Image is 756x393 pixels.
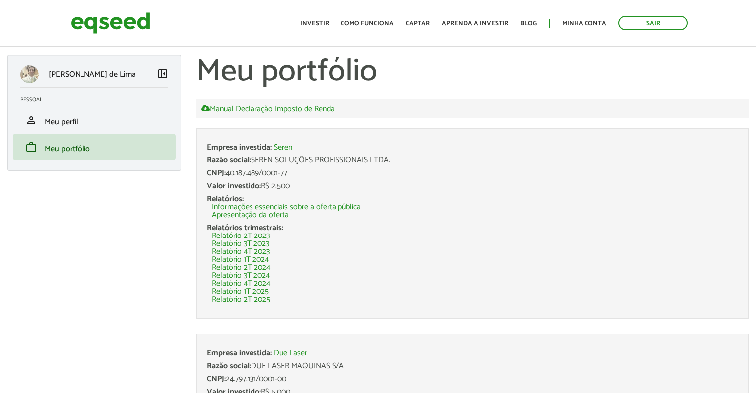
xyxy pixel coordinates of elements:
[212,288,269,296] a: Relatório 1T 2025
[207,169,738,177] div: 40.187.489/0001-77
[207,372,226,386] span: CNPJ:
[25,114,37,126] span: person
[442,20,508,27] a: Aprenda a investir
[207,362,738,370] div: DUE LASER MAQUINAS S/A
[212,232,270,240] a: Relatório 2T 2023
[201,104,335,113] a: Manual Declaração Imposto de Renda
[207,157,738,164] div: SEREN SOLUÇÕES PROFISSIONAIS LTDA.
[274,349,307,357] a: Due Laser
[406,20,430,27] a: Captar
[20,114,168,126] a: personMeu perfil
[520,20,537,27] a: Blog
[300,20,329,27] a: Investir
[45,142,90,156] span: Meu portfólio
[25,141,37,153] span: work
[212,264,270,272] a: Relatório 2T 2024
[13,134,176,160] li: Meu portfólio
[71,10,150,36] img: EqSeed
[212,272,270,280] a: Relatório 3T 2024
[49,70,136,79] p: [PERSON_NAME] de Lima
[212,280,270,288] a: Relatório 4T 2024
[196,55,749,89] h1: Meu portfólio
[20,141,168,153] a: workMeu portfólio
[157,68,168,81] a: Colapsar menu
[207,375,738,383] div: 24.797.131/0001-00
[212,211,289,219] a: Apresentação da oferta
[157,68,168,79] span: left_panel_close
[13,107,176,134] li: Meu perfil
[212,296,270,304] a: Relatório 2T 2025
[212,248,270,256] a: Relatório 4T 2023
[207,359,251,373] span: Razão social:
[20,97,176,103] h2: Pessoal
[341,20,394,27] a: Como funciona
[207,221,283,235] span: Relatórios trimestrais:
[207,154,251,167] span: Razão social:
[618,16,688,30] a: Sair
[207,346,272,360] span: Empresa investida:
[45,115,78,129] span: Meu perfil
[212,256,269,264] a: Relatório 1T 2024
[207,141,272,154] span: Empresa investida:
[274,144,292,152] a: Seren
[562,20,606,27] a: Minha conta
[207,166,226,180] span: CNPJ:
[212,203,361,211] a: Informações essenciais sobre a oferta pública
[212,240,269,248] a: Relatório 3T 2023
[207,192,244,206] span: Relatórios:
[207,179,261,193] span: Valor investido:
[207,182,738,190] div: R$ 2.500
